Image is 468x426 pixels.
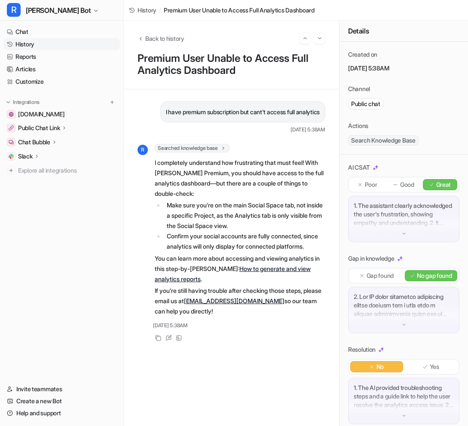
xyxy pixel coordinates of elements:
li: Make sure you’re on the main Social Space tab, not inside a specific Project, as the Analytics ta... [164,200,325,231]
img: Chat Bubble [9,140,14,145]
span: Back to history [145,34,184,43]
div: Details [340,21,468,42]
li: Confirm your social accounts are fully connected, since analytics will only display for connected... [164,231,325,252]
p: Public chat [351,100,380,108]
img: down-arrow [401,231,407,237]
p: Gap in knowledge [348,254,395,263]
span: [PERSON_NAME] Bot [26,4,91,16]
a: Create a new Bot [3,395,120,407]
a: History [129,6,156,15]
span: R [138,145,148,155]
p: If you’re still having trouble after checking those steps, please email us at so our team can hel... [155,286,325,316]
p: Great [436,180,451,189]
img: explore all integrations [7,166,15,175]
button: Back to history [138,34,184,43]
a: Customize [3,76,120,88]
p: [DATE] 5:38AM [348,64,459,73]
a: Chat [3,26,120,38]
p: Yes [430,362,439,371]
span: [DATE] 5:38AM [291,126,325,134]
img: Previous session [302,34,308,42]
p: Resolution [348,345,376,354]
img: expand menu [5,99,11,105]
p: Created on [348,50,377,59]
span: / [159,6,161,15]
p: No [376,362,384,371]
p: No gap found [417,271,452,280]
img: Next session [317,34,323,42]
a: [EMAIL_ADDRESS][DOMAIN_NAME] [184,297,284,304]
img: down-arrow [401,322,407,328]
button: Go to next session [314,33,325,44]
p: Integrations [13,99,40,106]
p: You can learn more about accessing and viewing analytics in this step-by-[PERSON_NAME]: . [155,253,325,284]
a: Reports [3,51,120,63]
span: Explore all integrations [18,164,116,177]
p: AI CSAT [348,163,370,172]
a: Explore all integrations [3,164,120,176]
p: Slack [18,152,33,161]
p: Actions [348,122,368,130]
p: 1. The assistant clearly acknowledged the user's frustration, showing empathy and understanding. ... [354,201,454,227]
p: Gap found [367,271,394,280]
span: Searched knowledge base [155,144,229,152]
a: getrella.com[DOMAIN_NAME] [3,108,120,120]
a: Help and support [3,407,120,419]
img: Slack [9,154,14,159]
span: [DATE] 5:38AM [153,322,188,329]
button: Integrations [3,98,42,106]
p: I have premium subscription but cant't access full analytics [166,107,320,117]
p: Chat Bubble [18,138,50,146]
img: menu_add.svg [109,99,115,105]
p: Public Chat Link [18,124,60,132]
a: Articles [3,63,120,75]
a: History [3,38,120,50]
span: Premium User Unable to Access Full Analytics Dashboard [164,6,315,15]
button: Go to previous session [300,33,311,44]
span: Search Knowledge Base [348,135,419,146]
img: down-arrow [401,413,407,419]
p: Good [400,180,414,189]
img: getrella.com [9,112,14,117]
span: R [7,3,21,17]
p: Poor [365,180,377,189]
a: How to generate and view analytics reports [155,265,311,283]
p: I completely understand how frustrating that must feel! With [PERSON_NAME] Premium, you should ha... [155,158,325,199]
p: 2. Lor IP dolor sitametco adipiscing elitse doeiusm tem i utla etdo m aliquae adminimvenia quisn ... [354,292,454,318]
a: Invite teammates [3,383,120,395]
p: Channel [348,85,370,93]
p: 1. The AI provided troubleshooting steps and a guide link to help the user resolve the analytics ... [354,383,454,409]
h1: Premium User Unable to Access Full Analytics Dashboard [138,52,325,77]
img: Public Chat Link [9,125,14,131]
span: [DOMAIN_NAME] [18,110,64,119]
span: History [138,6,156,15]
